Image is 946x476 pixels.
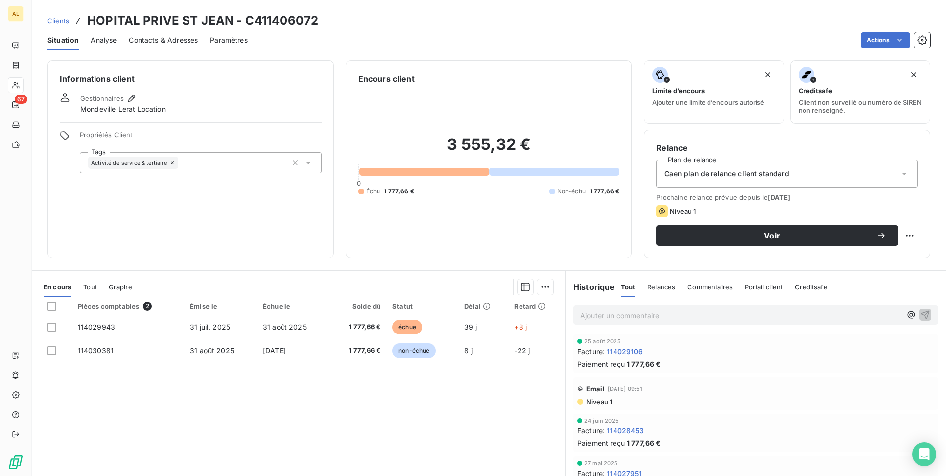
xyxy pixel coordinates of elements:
[627,359,661,369] span: 1 777,66 €
[668,232,876,239] span: Voir
[129,35,198,45] span: Contacts & Adresses
[78,346,114,355] span: 114030381
[585,398,612,406] span: Niveau 1
[656,193,918,201] span: Prochaine relance prévue depuis le
[143,302,152,311] span: 2
[621,283,636,291] span: Tout
[557,187,586,196] span: Non-échu
[335,322,380,332] span: 1 777,66 €
[357,179,361,187] span: 0
[607,426,644,436] span: 114028453
[91,35,117,45] span: Analyse
[647,283,675,291] span: Relances
[656,225,898,246] button: Voir
[78,302,178,311] div: Pièces comptables
[514,323,527,331] span: +8 j
[652,98,764,106] span: Ajouter une limite d’encours autorisé
[263,323,307,331] span: 31 août 2025
[590,187,620,196] span: 1 777,66 €
[80,104,166,114] span: Mondeville Lerat Location
[190,302,251,310] div: Émise le
[178,158,186,167] input: Ajouter une valeur
[60,73,322,85] h6: Informations client
[392,320,422,334] span: échue
[263,302,324,310] div: Échue le
[335,302,380,310] div: Solde dû
[790,60,930,124] button: CreditsafeClient non surveillé ou numéro de SIREN non renseigné.
[366,187,380,196] span: Échu
[358,73,415,85] h6: Encours client
[80,95,124,102] span: Gestionnaires
[15,95,27,104] span: 67
[80,131,322,144] span: Propriétés Client
[584,418,619,424] span: 24 juin 2025
[392,343,435,358] span: non-échue
[358,135,620,164] h2: 3 555,32 €
[577,359,625,369] span: Paiement reçu
[91,160,167,166] span: Activité de service & tertiaire
[47,16,69,26] a: Clients
[210,35,248,45] span: Paramètres
[799,98,922,114] span: Client non surveillé ou numéro de SIREN non renseigné.
[392,302,452,310] div: Statut
[861,32,910,48] button: Actions
[78,323,115,331] span: 114029943
[687,283,733,291] span: Commentaires
[652,87,705,95] span: Limite d’encours
[577,346,605,357] span: Facture :
[190,323,230,331] span: 31 juil. 2025
[44,283,71,291] span: En cours
[577,426,605,436] span: Facture :
[464,323,477,331] span: 39 j
[464,346,472,355] span: 8 j
[607,346,643,357] span: 114029106
[263,346,286,355] span: [DATE]
[664,169,789,179] span: Caen plan de relance client standard
[912,442,936,466] div: Open Intercom Messenger
[384,187,414,196] span: 1 777,66 €
[799,87,832,95] span: Creditsafe
[670,207,696,215] span: Niveau 1
[577,438,625,448] span: Paiement reçu
[87,12,318,30] h3: HOPITAL PRIVE ST JEAN - C411406072
[584,338,621,344] span: 25 août 2025
[514,302,559,310] div: Retard
[584,460,618,466] span: 27 mai 2025
[514,346,530,355] span: -22 j
[335,346,380,356] span: 1 777,66 €
[8,454,24,470] img: Logo LeanPay
[47,35,79,45] span: Situation
[586,385,605,393] span: Email
[83,283,97,291] span: Tout
[768,193,790,201] span: [DATE]
[8,6,24,22] div: AL
[795,283,828,291] span: Creditsafe
[608,386,643,392] span: [DATE] 09:51
[656,142,918,154] h6: Relance
[190,346,234,355] span: 31 août 2025
[47,17,69,25] span: Clients
[644,60,784,124] button: Limite d’encoursAjouter une limite d’encours autorisé
[566,281,615,293] h6: Historique
[627,438,661,448] span: 1 777,66 €
[464,302,502,310] div: Délai
[109,283,132,291] span: Graphe
[745,283,783,291] span: Portail client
